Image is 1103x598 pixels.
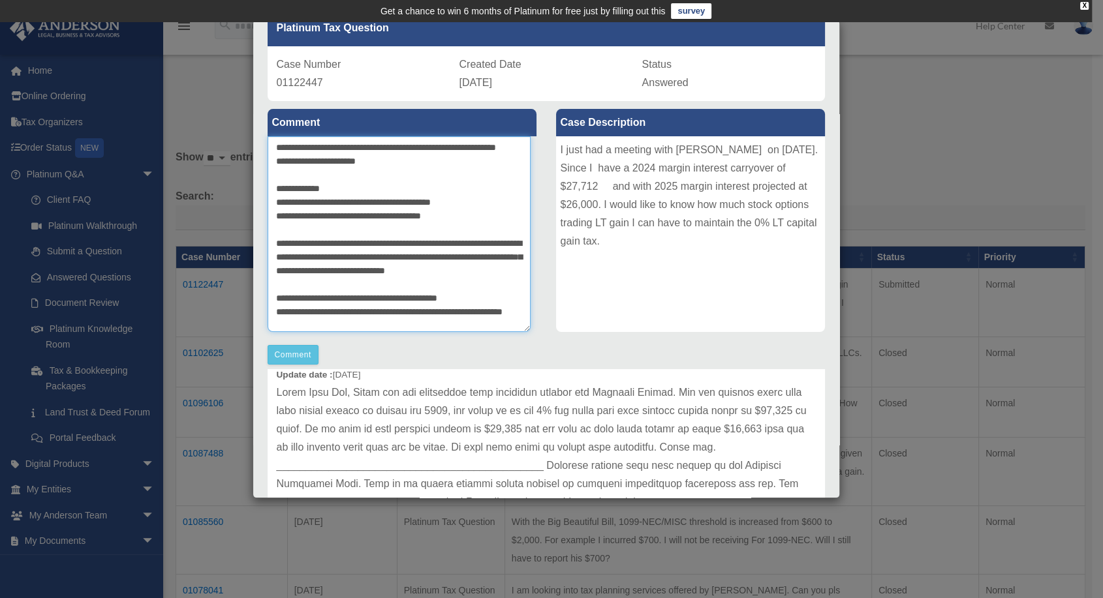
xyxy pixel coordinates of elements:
[277,59,341,70] span: Case Number
[642,77,689,88] span: Answered
[459,77,492,88] span: [DATE]
[268,345,319,365] button: Comment
[642,59,672,70] span: Status
[1080,2,1089,10] div: close
[671,3,711,19] a: survey
[556,109,825,136] label: Case Description
[268,109,536,136] label: Comment
[277,370,333,380] b: Update date :
[277,370,361,380] small: [DATE]
[268,10,825,46] div: Platinum Tax Question
[556,136,825,332] div: I just had a meeting with [PERSON_NAME] on [DATE]. Since I have a 2024 margin interest carryover ...
[381,3,666,19] div: Get a chance to win 6 months of Platinum for free just by filling out this
[459,59,521,70] span: Created Date
[277,77,323,88] span: 01122447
